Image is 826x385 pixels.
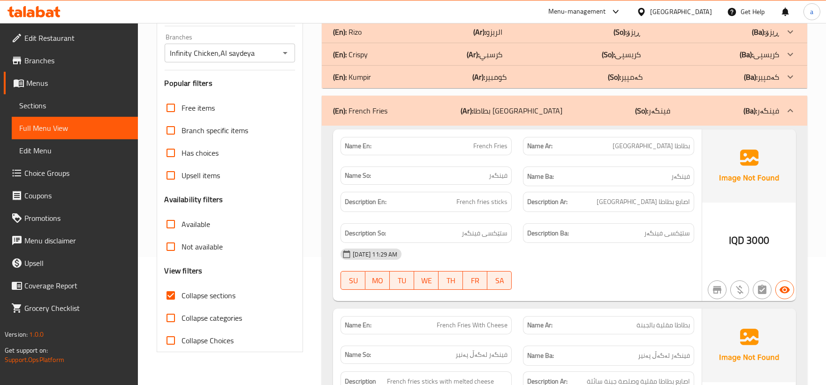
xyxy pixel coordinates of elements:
span: ستێکسی فینگەر [644,227,690,239]
a: Branches [4,49,138,72]
span: Grocery Checklist [24,302,130,314]
span: French Fries With Cheese [437,320,508,330]
a: Choice Groups [4,162,138,184]
span: Collapse Choices [182,335,234,346]
strong: Name Ba: [527,171,554,182]
span: Promotions [24,212,130,224]
b: (So): [614,25,627,39]
span: Coupons [24,190,130,201]
span: Collapse sections [182,290,236,301]
span: Not available [182,241,223,252]
h3: View filters [165,265,203,276]
span: Edit Restaurant [24,32,130,44]
span: Branch specific items [182,125,249,136]
h3: Popular filters [165,78,296,89]
button: Not has choices [753,280,772,299]
p: كرسبي [467,49,503,60]
span: Upsell items [182,170,220,181]
span: Menu disclaimer [24,235,130,246]
span: Collapse categories [182,312,242,324]
b: (So): [602,47,615,61]
b: (En): [333,47,347,61]
a: Coupons [4,184,138,207]
span: IQD [729,231,744,249]
b: (En): [333,104,347,118]
div: (En): French Fries(Ar):بطاطا [GEOGRAPHIC_DATA](So):فینگەر(Ba):فینگەر [322,96,807,126]
div: (En): Rizo(Ar):الريزو(So):ڕیزۆ(Ba):ڕیزۆ [322,21,807,43]
p: Rizo [333,26,362,38]
img: Ae5nvW7+0k+MAAAAAElFTkSuQmCC [702,309,796,382]
div: [GEOGRAPHIC_DATA] [650,7,712,17]
h3: Availability filters [165,194,223,205]
span: Sections [19,100,130,111]
b: (Ar): [473,25,486,39]
p: فینگەر [635,105,670,116]
strong: Name So: [345,171,371,181]
strong: Description So: [345,227,386,239]
span: MO [369,274,386,287]
b: (Ar): [472,70,485,84]
a: Menus [4,72,138,94]
div: (En): Crispy(Ar):كرسبي(So):کریسپی(Ba):کریسپی [322,43,807,66]
div: (En): Kumpir(Ar):كومبير(So):کەمپیر(Ba):کەمپیر [322,66,807,88]
span: بطاطا مقلية بالجبنة [637,320,690,330]
span: فینگەر لەگەڵ پەنیر [455,350,508,360]
img: Ae5nvW7+0k+MAAAAAElFTkSuQmCC [702,129,796,203]
strong: Description Ba: [527,227,569,239]
span: French fries sticks [456,196,508,208]
span: Has choices [182,147,219,159]
button: Available [775,280,794,299]
span: WE [418,274,435,287]
button: WE [414,271,439,290]
button: Open [279,46,292,60]
button: TU [390,271,414,290]
a: Upsell [4,252,138,274]
p: Kumpir [333,71,371,83]
span: Edit Menu [19,145,130,156]
span: Choice Groups [24,167,130,179]
button: Not branch specific item [708,280,727,299]
p: ڕیزۆ [752,26,779,38]
span: ستێکسی فینگەر [462,227,508,239]
b: (So): [608,70,621,84]
button: FR [463,271,487,290]
b: (Ba): [744,70,758,84]
p: French Fries [333,105,387,116]
span: a [810,7,813,17]
span: FR [467,274,484,287]
p: الريزو [473,26,502,38]
strong: Name Ba: [527,350,554,362]
span: Get support on: [5,344,48,356]
a: Edit Menu [12,139,138,162]
p: کریسپی [602,49,641,60]
a: Sections [12,94,138,117]
a: Support.OpsPlatform [5,354,64,366]
b: (En): [333,70,347,84]
p: کەمپیر [744,71,779,83]
button: TH [439,271,463,290]
button: MO [365,271,390,290]
span: French Fries [473,141,508,151]
b: (En): [333,25,347,39]
span: Coverage Report [24,280,130,291]
strong: Name En: [345,320,371,330]
strong: Description Ar: [527,196,568,208]
p: کەمپیر [608,71,643,83]
p: بطاطا [GEOGRAPHIC_DATA] [461,105,562,116]
strong: Name Ar: [527,320,553,330]
p: کریسپی [740,49,779,60]
button: Purchased item [730,280,749,299]
span: TH [442,274,459,287]
button: SA [487,271,512,290]
span: اصابع بطاطا مقلية [597,196,690,208]
a: Grocery Checklist [4,297,138,319]
a: Full Menu View [12,117,138,139]
span: 1.0.0 [29,328,44,340]
div: Menu-management [548,6,606,17]
p: Crispy [333,49,368,60]
span: TU [394,274,410,287]
span: فینگەر [671,171,690,182]
b: (Ba): [740,47,753,61]
span: Menus [26,77,130,89]
span: فینگەر [489,171,508,181]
